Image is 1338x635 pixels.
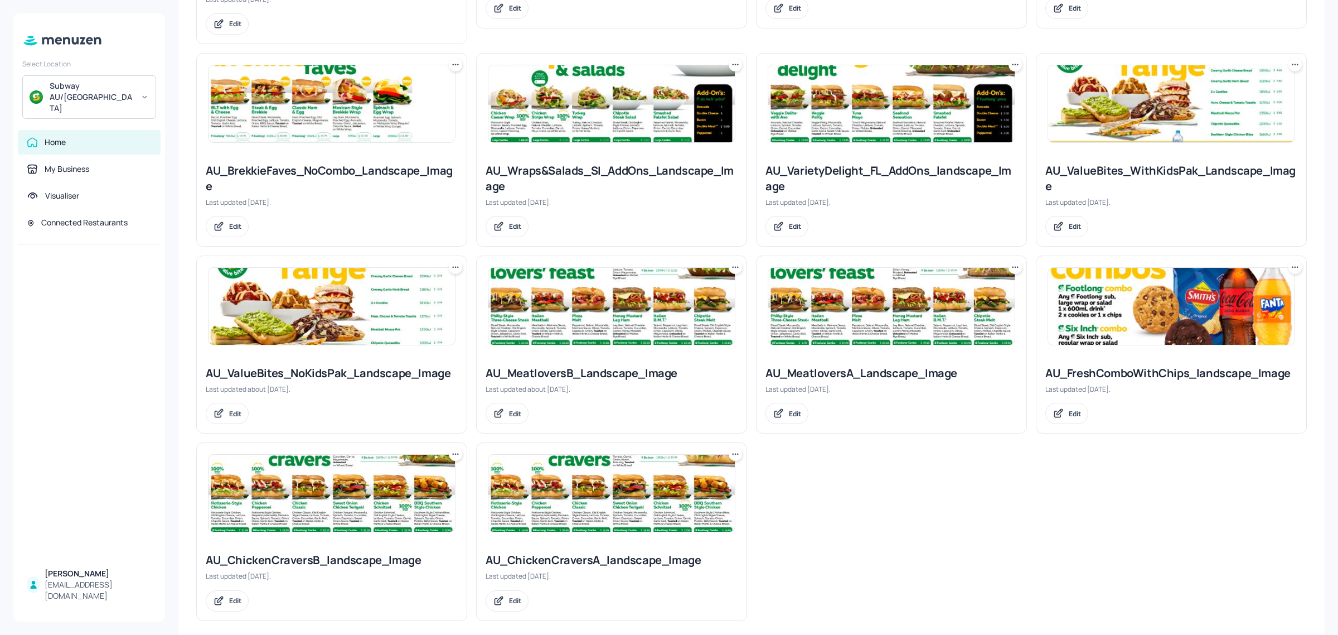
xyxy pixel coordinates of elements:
[1069,222,1081,231] div: Edit
[1048,268,1295,345] img: 2025-08-20-1755656004909owru64kg86.jpeg
[486,198,738,207] div: Last updated [DATE].
[765,198,1017,207] div: Last updated [DATE].
[229,19,241,28] div: Edit
[486,365,738,381] div: AU_MeatloversB_Landscape_Image
[486,571,738,581] div: Last updated [DATE].
[1069,409,1081,418] div: Edit
[1045,365,1297,381] div: AU_FreshComboWithChips_landscape_Image
[229,222,241,231] div: Edit
[768,268,1015,345] img: 2025-08-14-1755131139218ru650ej5khk.jpeg
[45,137,66,148] div: Home
[229,596,241,605] div: Edit
[488,65,735,142] img: 2025-08-15-1755223078804ob7lhrlwcvm.jpeg
[22,59,156,69] div: Select Location
[509,409,521,418] div: Edit
[1045,198,1297,207] div: Last updated [DATE].
[789,222,801,231] div: Edit
[206,552,458,568] div: AU_ChickenCraversB_landscape_Image
[41,217,128,228] div: Connected Restaurants
[1069,3,1081,13] div: Edit
[486,552,738,568] div: AU_ChickenCraversA_landscape_Image
[229,409,241,418] div: Edit
[509,596,521,605] div: Edit
[765,384,1017,394] div: Last updated [DATE].
[206,198,458,207] div: Last updated [DATE].
[45,190,79,201] div: Visualiser
[206,365,458,381] div: AU_ValueBites_NoKidsPak_Landscape_Image
[765,365,1017,381] div: AU_MeatloversA_Landscape_Image
[209,65,455,142] img: 2025-08-15-17552292449181q1jp8lk993.jpeg
[509,3,521,13] div: Edit
[206,163,458,194] div: AU_BrekkieFaves_NoCombo_Landscape_Image
[765,163,1017,194] div: AU_VarietyDelight_FL_AddOns_landscape_Image
[789,409,801,418] div: Edit
[209,455,455,532] img: 2025-08-12-1754968770026z5b94w7noi8.jpeg
[486,163,738,194] div: AU_Wraps&Salads_SI_AddOns_Landscape_Image
[1045,163,1297,194] div: AU_ValueBites_WithKidsPak_Landscape_Image
[486,384,738,394] div: Last updated about [DATE].
[1048,65,1295,142] img: 2025-08-20-17556562847944t9w4eddzun.jpeg
[45,579,152,602] div: [EMAIL_ADDRESS][DOMAIN_NAME]
[1045,384,1297,394] div: Last updated [DATE].
[768,65,1015,142] img: 2025-08-11-1754887968165ca1pba2wcps.jpeg
[206,384,458,394] div: Last updated about [DATE].
[45,568,152,579] div: [PERSON_NAME]
[789,3,801,13] div: Edit
[50,80,134,114] div: Subway AU/[GEOGRAPHIC_DATA]
[509,222,521,231] div: Edit
[488,268,735,345] img: 2025-07-23-175324237409516zqxu63qyy.jpeg
[206,571,458,581] div: Last updated [DATE].
[30,90,43,104] img: avatar
[209,268,455,345] img: 2025-07-18-1752804023273ml7j25a84p.jpeg
[488,455,735,532] img: 2025-08-15-1755219213587l0fcs86b8u.jpeg
[45,163,89,175] div: My Business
